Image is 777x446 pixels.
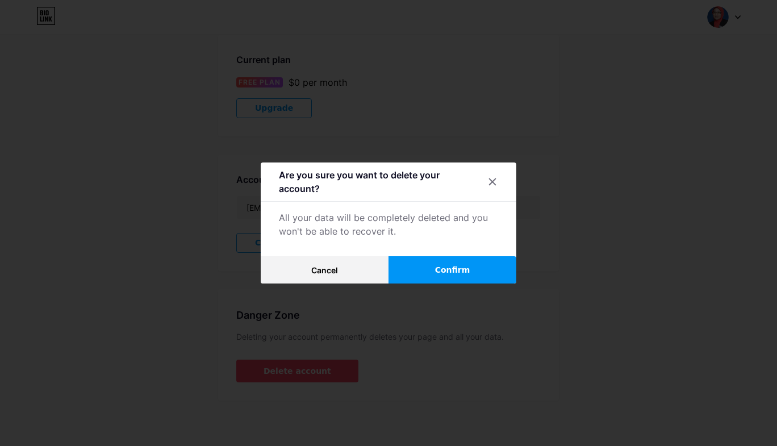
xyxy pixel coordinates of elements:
[311,265,338,275] span: Cancel
[279,168,482,195] div: Are you sure you want to delete your account?
[261,256,389,284] button: Cancel
[389,256,516,284] button: Confirm
[435,264,470,276] span: Confirm
[279,211,498,238] div: All your data will be completely deleted and you won't be able to recover it.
